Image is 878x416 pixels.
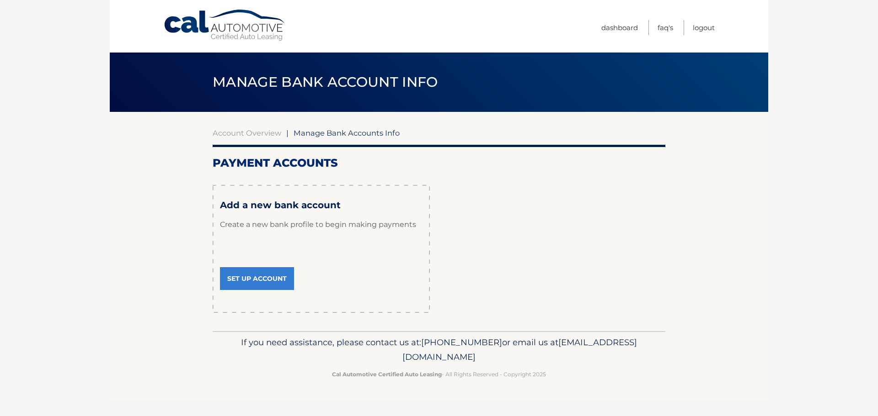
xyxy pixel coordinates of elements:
span: | [286,128,289,137]
a: Account Overview [213,128,281,137]
p: - All Rights Reserved - Copyright 2025 [219,369,659,379]
h3: Add a new bank account [220,200,423,211]
span: [PHONE_NUMBER] [421,337,502,348]
a: Logout [693,20,715,35]
span: Manage Bank Account Info [213,74,438,90]
p: If you need assistance, please contact us at: or email us at [219,335,659,364]
a: Cal Automotive [163,9,287,42]
strong: Cal Automotive Certified Auto Leasing [332,371,442,378]
a: Dashboard [601,20,638,35]
a: Set Up Account [220,267,294,290]
p: Create a new bank profile to begin making payments [220,211,423,238]
span: Manage Bank Accounts Info [294,128,400,137]
a: FAQ's [658,20,673,35]
h2: Payment Accounts [213,156,665,170]
span: [EMAIL_ADDRESS][DOMAIN_NAME] [402,337,637,362]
